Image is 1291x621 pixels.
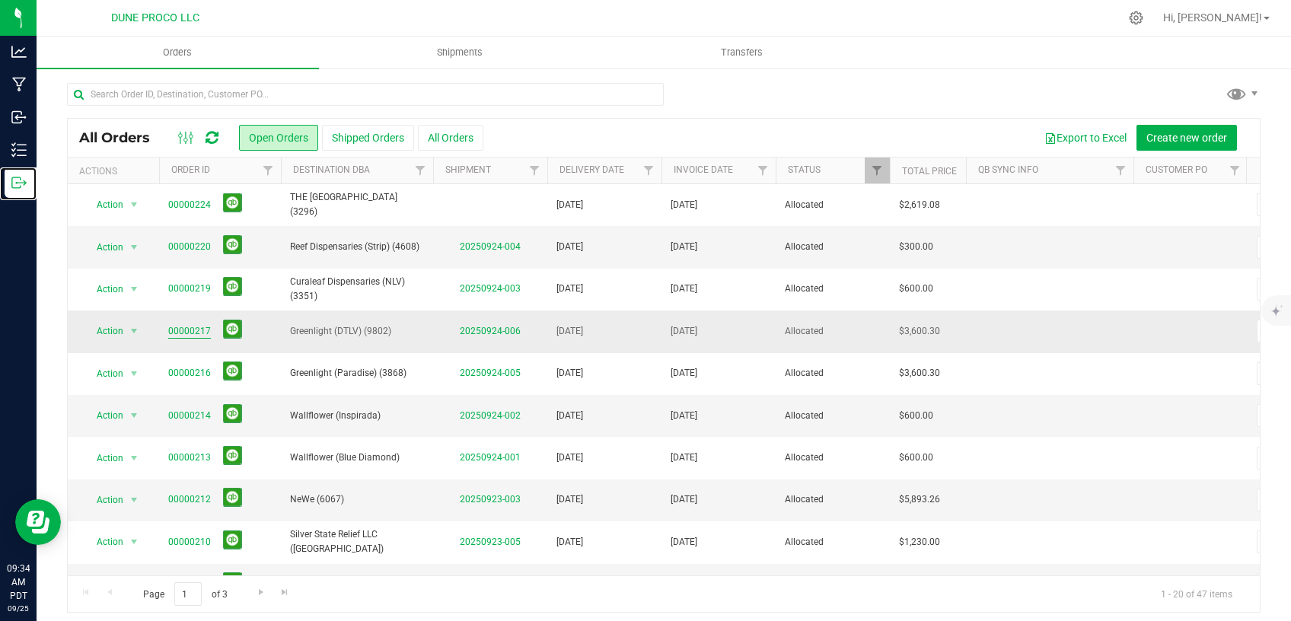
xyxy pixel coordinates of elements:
[460,326,521,336] a: 20250924-006
[1146,132,1227,144] span: Create new order
[37,37,319,68] a: Orders
[256,158,281,183] a: Filter
[785,240,881,254] span: Allocated
[250,582,272,603] a: Go to the next page
[671,324,697,339] span: [DATE]
[290,527,424,556] span: Silver State Relief LLC ([GEOGRAPHIC_DATA])
[460,283,521,294] a: 20250924-003
[1127,11,1146,25] div: Manage settings
[460,537,521,547] a: 20250923-005
[168,324,211,339] a: 00000217
[899,366,940,381] span: $3,600.30
[1034,125,1136,151] button: Export to Excel
[788,164,821,175] a: Status
[978,164,1038,175] a: QB Sync Info
[125,320,144,342] span: select
[11,77,27,92] inline-svg: Manufacturing
[460,368,521,378] a: 20250924-005
[290,190,424,219] span: THE [GEOGRAPHIC_DATA] (3296)
[11,110,27,125] inline-svg: Inbound
[168,282,211,296] a: 00000219
[899,324,940,339] span: $3,600.30
[11,175,27,190] inline-svg: Outbound
[1108,158,1133,183] a: Filter
[671,198,697,212] span: [DATE]
[168,240,211,254] a: 00000220
[902,166,957,177] a: Total Price
[865,158,890,183] a: Filter
[11,142,27,158] inline-svg: Inventory
[785,451,881,465] span: Allocated
[125,447,144,469] span: select
[522,158,547,183] a: Filter
[785,492,881,507] span: Allocated
[671,535,697,549] span: [DATE]
[899,240,933,254] span: $300.00
[445,164,491,175] a: Shipment
[125,237,144,258] span: select
[785,282,881,296] span: Allocated
[239,125,318,151] button: Open Orders
[785,198,881,212] span: Allocated
[556,492,583,507] span: [DATE]
[460,452,521,463] a: 20250924-001
[899,198,940,212] span: $2,619.08
[83,363,124,384] span: Action
[1149,582,1245,605] span: 1 - 20 of 47 items
[83,237,124,258] span: Action
[460,410,521,421] a: 20250924-002
[125,194,144,215] span: select
[168,366,211,381] a: 00000216
[899,409,933,423] span: $600.00
[1146,164,1207,175] a: Customer PO
[174,582,202,606] input: 1
[556,282,583,296] span: [DATE]
[274,582,296,603] a: Go to the last page
[322,125,414,151] button: Shipped Orders
[899,535,940,549] span: $1,230.00
[11,44,27,59] inline-svg: Analytics
[83,194,124,215] span: Action
[601,37,884,68] a: Transfers
[751,158,776,183] a: Filter
[460,494,521,505] a: 20250923-003
[290,324,424,339] span: Greenlight (DTLV) (9802)
[125,489,144,511] span: select
[559,164,624,175] a: Delivery Date
[556,366,583,381] span: [DATE]
[785,324,881,339] span: Allocated
[290,451,424,465] span: Wallflower (Blue Diamond)
[1163,11,1262,24] span: Hi, [PERSON_NAME]!
[290,409,424,423] span: Wallflower (Inspirada)
[671,240,697,254] span: [DATE]
[67,83,664,106] input: Search Order ID, Destination, Customer PO...
[700,46,783,59] span: Transfers
[83,405,124,426] span: Action
[556,198,583,212] span: [DATE]
[7,603,30,614] p: 09/25
[130,582,240,606] span: Page of 3
[785,535,881,549] span: Allocated
[785,409,881,423] span: Allocated
[83,320,124,342] span: Action
[83,279,124,300] span: Action
[168,198,211,212] a: 00000224
[671,451,697,465] span: [DATE]
[290,492,424,507] span: NeWe (6067)
[1136,125,1237,151] button: Create new order
[83,531,124,553] span: Action
[899,492,940,507] span: $5,893.26
[83,574,124,595] span: Action
[125,574,144,595] span: select
[290,366,424,381] span: Greenlight (Paradise) (3868)
[671,282,697,296] span: [DATE]
[416,46,503,59] span: Shipments
[290,275,424,304] span: Curaleaf Dispensaries (NLV) (3351)
[674,164,733,175] a: Invoice Date
[556,409,583,423] span: [DATE]
[168,535,211,549] a: 00000210
[899,282,933,296] span: $600.00
[168,409,211,423] a: 00000214
[125,405,144,426] span: select
[636,158,661,183] a: Filter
